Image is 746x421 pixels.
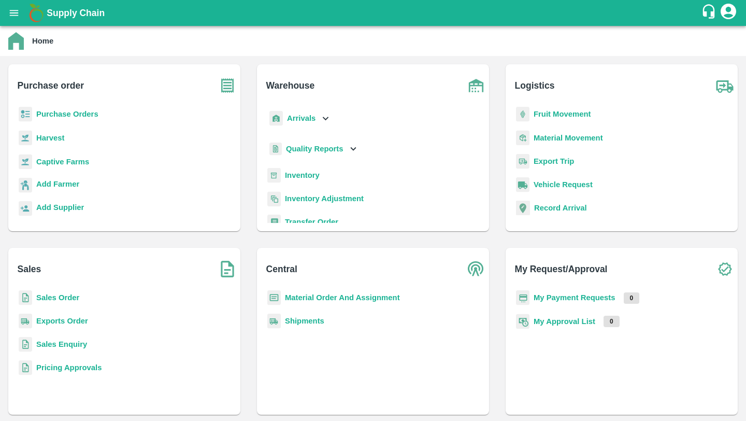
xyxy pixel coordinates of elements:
a: Exports Order [36,317,88,325]
img: fruit [516,107,529,122]
p: 0 [624,292,640,304]
img: material [516,130,529,146]
img: supplier [19,201,32,216]
img: payment [516,290,529,305]
b: Add Supplier [36,203,84,212]
img: soSales [214,256,240,282]
div: customer-support [701,4,719,22]
img: harvest [19,154,32,170]
img: logo [26,3,47,23]
a: Material Order And Assignment [285,293,400,302]
a: Add Farmer [36,178,79,192]
b: Warehouse [266,78,315,93]
a: Fruit Movement [534,110,591,118]
b: Supply Chain [47,8,105,18]
b: My Request/Approval [515,262,608,276]
img: central [463,256,489,282]
img: shipments [267,314,281,329]
a: Supply Chain [47,6,701,20]
a: Export Trip [534,157,574,165]
button: open drawer [2,1,26,25]
div: Arrivals [267,107,332,130]
img: farmer [19,178,32,193]
div: account of current user [719,2,738,24]
img: home [8,32,24,50]
b: Quality Reports [286,145,343,153]
a: Sales Enquiry [36,340,87,348]
a: Captive Farms [36,158,89,166]
img: sales [19,290,32,305]
img: whArrival [269,111,283,126]
img: harvest [19,130,32,146]
p: 0 [604,316,620,327]
img: sales [19,360,32,375]
b: Central [266,262,297,276]
div: Quality Reports [267,138,359,160]
img: purchase [214,73,240,99]
b: Home [32,37,53,45]
img: whTransfer [267,215,281,230]
img: warehouse [463,73,489,99]
img: check [712,256,738,282]
img: shipments [19,314,32,329]
img: vehicle [516,177,529,192]
img: approval [516,314,529,329]
a: Transfer Order [285,218,338,226]
b: Purchase order [18,78,84,93]
a: Pricing Approvals [36,363,102,372]
a: Add Supplier [36,202,84,216]
a: Shipments [285,317,324,325]
a: Record Arrival [534,204,587,212]
a: Inventory Adjustment [285,194,364,203]
b: Arrivals [287,114,315,122]
b: Add Farmer [36,180,79,188]
a: Harvest [36,134,64,142]
a: Sales Order [36,293,79,302]
a: My Payment Requests [534,293,615,302]
img: whInventory [267,168,281,183]
img: centralMaterial [267,290,281,305]
b: Sales [18,262,41,276]
img: delivery [516,154,529,169]
img: sales [19,337,32,352]
a: Vehicle Request [534,180,593,189]
a: Inventory [285,171,320,179]
img: inventory [267,191,281,206]
a: Material Movement [534,134,603,142]
img: qualityReport [269,143,282,156]
img: truck [712,73,738,99]
a: Purchase Orders [36,110,98,118]
img: recordArrival [516,201,530,215]
img: reciept [19,107,32,122]
b: Logistics [515,78,555,93]
a: My Approval List [534,317,595,326]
